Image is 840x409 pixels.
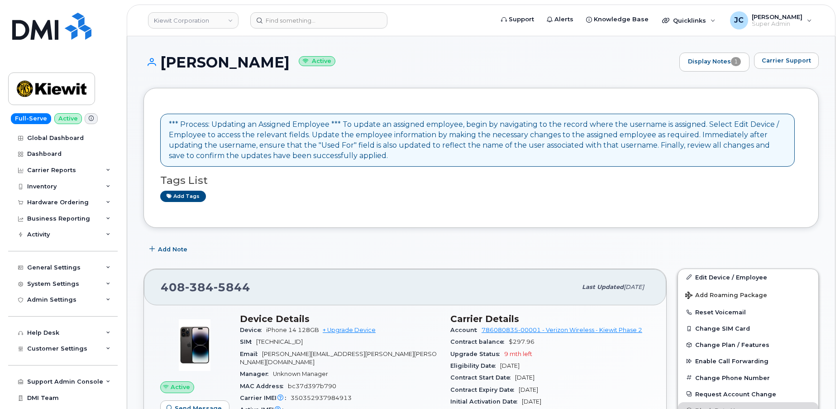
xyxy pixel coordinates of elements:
[171,383,190,391] span: Active
[323,327,376,333] a: + Upgrade Device
[678,353,818,369] button: Enable Call Forwarding
[161,280,250,294] span: 408
[240,351,437,366] span: [PERSON_NAME][EMAIL_ADDRESS][PERSON_NAME][PERSON_NAME][DOMAIN_NAME]
[695,358,768,365] span: Enable Call Forwarding
[450,374,515,381] span: Contract Start Date
[695,342,769,348] span: Change Plan / Features
[582,284,624,290] span: Last updated
[450,398,522,405] span: Initial Activation Date
[273,371,328,377] span: Unknown Manager
[240,383,288,390] span: MAC Address
[762,56,811,65] span: Carrier Support
[509,338,535,345] span: $297.96
[240,313,439,324] h3: Device Details
[288,383,336,390] span: bc37d397b790
[450,338,509,345] span: Contract balance
[240,338,256,345] span: SIM
[450,386,519,393] span: Contract Expiry Date
[679,53,749,72] a: Display Notes1
[299,56,335,67] small: Active
[240,371,273,377] span: Manager
[240,395,291,401] span: Carrier IMEI
[754,53,819,69] button: Carrier Support
[450,351,504,357] span: Upgrade Status
[678,269,818,285] a: Edit Device / Employee
[143,241,195,258] button: Add Note
[450,327,482,333] span: Account
[167,318,222,372] img: image20231002-3703462-njx0qo.jpeg
[678,320,818,337] button: Change SIM Card
[450,362,500,369] span: Eligibility Date
[685,292,767,300] span: Add Roaming Package
[678,370,818,386] button: Change Phone Number
[504,351,532,357] span: 9 mth left
[240,327,266,333] span: Device
[519,386,538,393] span: [DATE]
[256,338,303,345] span: [TECHNICAL_ID]
[185,280,214,294] span: 384
[678,285,818,304] button: Add Roaming Package
[240,351,262,357] span: Email
[522,398,541,405] span: [DATE]
[731,57,741,66] span: 1
[678,337,818,353] button: Change Plan / Features
[291,395,352,401] span: 350352937984913
[214,280,250,294] span: 5844
[624,284,644,290] span: [DATE]
[160,175,802,186] h3: Tags List
[678,386,818,402] button: Request Account Change
[482,327,642,333] a: 786080835-00001 - Verizon Wireless - Kiewit Phase 2
[450,313,650,324] h3: Carrier Details
[500,362,520,369] span: [DATE]
[678,304,818,320] button: Reset Voicemail
[158,245,187,254] span: Add Note
[266,327,319,333] span: iPhone 14 128GB
[143,54,675,70] h1: [PERSON_NAME]
[169,120,786,161] div: *** Process: Updating an Assigned Employee *** To update an assigned employee, begin by navigatin...
[515,374,535,381] span: [DATE]
[160,191,206,202] a: Add tags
